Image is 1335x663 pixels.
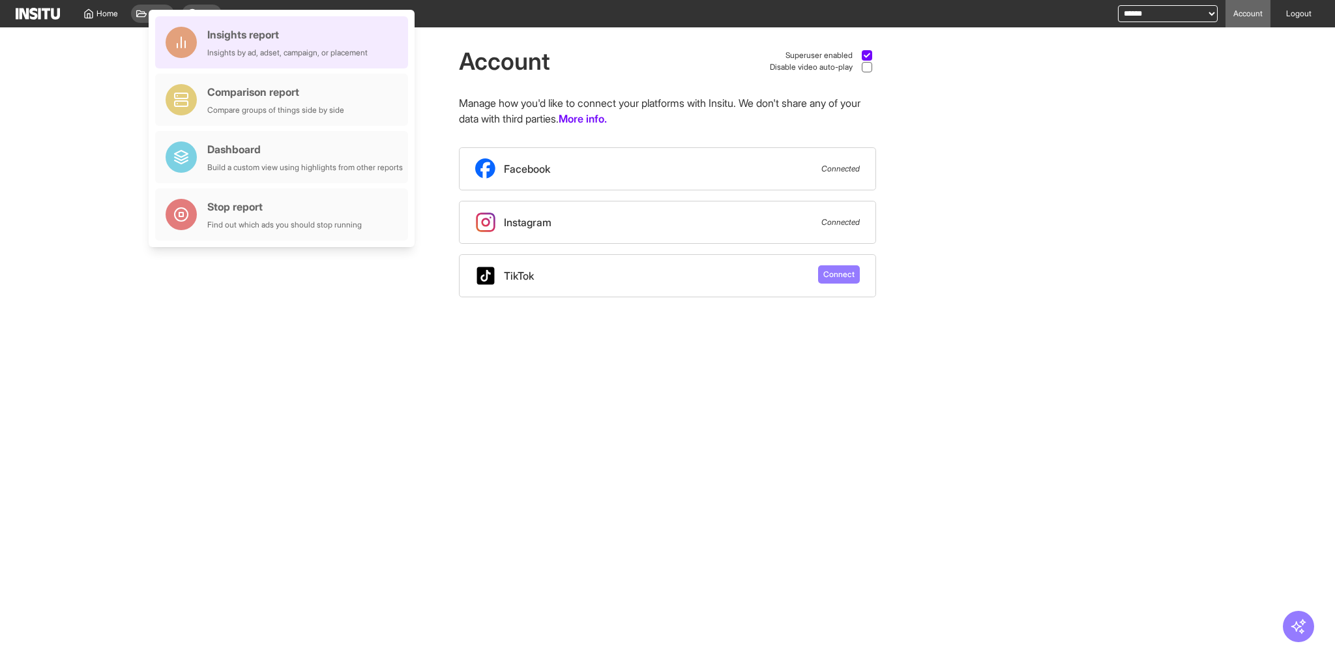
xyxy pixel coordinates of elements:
div: Insights report [207,27,368,42]
span: New [200,8,216,19]
div: Compare groups of things side by side [207,105,344,115]
div: Dashboard [207,141,403,157]
span: Connected [821,217,860,228]
div: Build a custom view using highlights from other reports [207,162,403,173]
button: Connect [818,265,860,284]
span: Superuser enabled [785,50,853,61]
span: Home [96,8,118,19]
img: Logo [16,8,60,20]
p: Manage how you'd like to connect your platforms with Insitu. We don't share any of your data with... [459,95,876,126]
div: Insights by ad, adset, campaign, or placement [207,48,368,58]
span: Facebook [504,161,550,177]
div: Find out which ads you should stop running [207,220,362,230]
div: Comparison report [207,84,344,100]
span: Connected [821,164,860,174]
span: Connect [823,269,855,280]
span: Disable video auto-play [770,62,853,72]
span: TikTok [504,268,534,284]
span: Instagram [504,214,551,230]
a: More info. [559,111,607,126]
h1: Account [459,48,550,74]
span: Open [149,8,169,19]
div: Stop report [207,199,362,214]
